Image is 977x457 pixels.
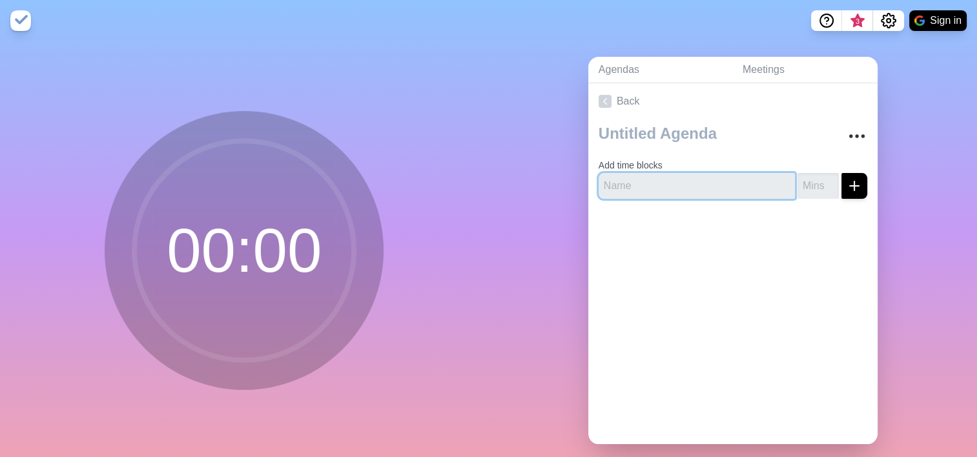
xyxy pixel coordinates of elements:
a: Meetings [732,57,878,83]
span: 3 [852,16,863,26]
input: Mins [797,173,839,199]
img: timeblocks logo [10,10,31,31]
input: Name [599,173,795,199]
button: Help [811,10,842,31]
button: More [844,123,870,149]
label: Add time blocks [599,160,663,170]
button: Settings [873,10,904,31]
button: What’s new [842,10,873,31]
a: Back [588,83,878,119]
a: Agendas [588,57,732,83]
button: Sign in [909,10,967,31]
img: google logo [914,15,925,26]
